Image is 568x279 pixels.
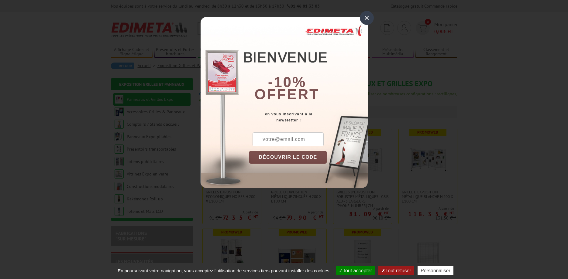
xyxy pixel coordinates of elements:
button: Tout refuser [378,266,414,275]
input: votre@email.com [253,132,324,146]
div: × [360,11,374,25]
button: Tout accepter [336,266,375,275]
b: -10% [268,74,306,90]
span: En poursuivant votre navigation, vous acceptez l'utilisation de services tiers pouvant installer ... [115,268,332,273]
div: en vous inscrivant à la newsletter ! [249,111,368,123]
button: Personnaliser (fenêtre modale) [418,266,453,275]
font: offert [254,86,319,102]
button: DÉCOUVRIR LE CODE [249,151,327,164]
